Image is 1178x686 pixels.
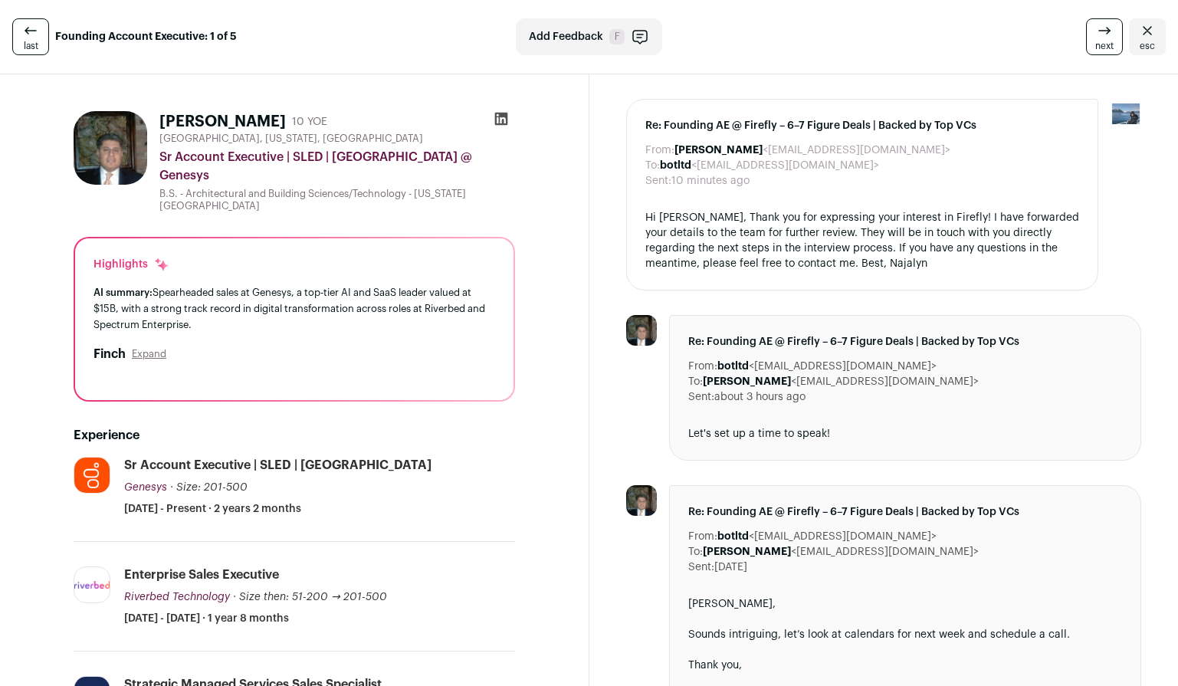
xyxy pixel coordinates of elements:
[688,544,703,560] dt: To:
[688,627,1123,642] div: Sounds intriguing, let’s look at calendars for next week and schedule a call.
[159,188,515,212] div: B.S. - Architectural and Building Sciences/Technology - [US_STATE][GEOGRAPHIC_DATA]
[12,18,49,55] a: last
[159,111,286,133] h1: [PERSON_NAME]
[688,504,1123,520] span: Re: Founding AE @ Firefly – 6–7 Figure Deals | Backed by Top VCs
[1095,40,1114,52] span: next
[660,158,879,173] dd: <[EMAIL_ADDRESS][DOMAIN_NAME]>
[124,611,289,626] span: [DATE] - [DATE] · 1 year 8 months
[1129,18,1166,55] a: Close
[124,566,279,583] div: Enterprise Sales Executive
[671,173,750,189] dd: 10 minutes ago
[609,29,625,44] span: F
[688,529,717,544] dt: From:
[714,560,747,575] dd: [DATE]
[645,210,1080,271] div: Hi [PERSON_NAME], Thank you for expressing your interest in Firefly! I have forwarded your detail...
[94,284,495,333] div: Spearheaded sales at Genesys, a top-tier AI and SaaS leader valued at $15B, with a strong track r...
[1140,40,1155,52] span: esc
[94,345,126,363] h2: Finch
[94,287,153,297] span: AI summary:
[132,348,166,360] button: Expand
[626,315,657,346] img: dabdb64310c6154aeae1f18abd2ba5694a9c178c28f373cdb8f6898ee0cf4b96.jpg
[292,114,327,130] div: 10 YOE
[645,118,1080,133] span: Re: Founding AE @ Firefly – 6–7 Figure Deals | Backed by Top VCs
[717,359,937,374] dd: <[EMAIL_ADDRESS][DOMAIN_NAME]>
[717,529,937,544] dd: <[EMAIL_ADDRESS][DOMAIN_NAME]>
[703,376,791,387] b: [PERSON_NAME]
[94,257,169,272] div: Highlights
[674,143,950,158] dd: <[EMAIL_ADDRESS][DOMAIN_NAME]>
[529,29,603,44] span: Add Feedback
[516,18,662,55] button: Add Feedback F
[645,173,671,189] dt: Sent:
[124,592,230,602] span: Riverbed Technology
[688,658,1123,673] div: Thank you,
[660,160,691,171] b: botltd
[626,485,657,516] img: dabdb64310c6154aeae1f18abd2ba5694a9c178c28f373cdb8f6898ee0cf4b96.jpg
[24,40,38,52] span: last
[1086,18,1123,55] a: next
[703,544,979,560] dd: <[EMAIL_ADDRESS][DOMAIN_NAME]>
[124,501,301,517] span: [DATE] - Present · 2 years 2 months
[674,145,763,156] b: [PERSON_NAME]
[55,29,237,44] strong: Founding Account Executive: 1 of 5
[233,592,387,602] span: · Size then: 51-200 → 201-500
[645,143,674,158] dt: From:
[74,426,515,445] h2: Experience
[703,374,979,389] dd: <[EMAIL_ADDRESS][DOMAIN_NAME]>
[688,334,1123,350] span: Re: Founding AE @ Firefly – 6–7 Figure Deals | Backed by Top VCs
[703,547,791,557] b: [PERSON_NAME]
[124,457,431,474] div: Sr Account Executive | SLED | [GEOGRAPHIC_DATA]
[688,426,1123,441] div: Let's set up a time to speak!
[688,560,714,575] dt: Sent:
[714,389,806,405] dd: about 3 hours ago
[159,148,515,185] div: Sr Account Executive | SLED | [GEOGRAPHIC_DATA] @ Genesys
[74,581,110,589] img: 5eac4259f88a59e522e3852b2b073a2814acb75577592320f707b9a9d7a500a0.png
[645,158,660,173] dt: To:
[717,361,749,372] b: botltd
[170,482,248,493] span: · Size: 201-500
[717,531,749,542] b: botltd
[688,359,717,374] dt: From:
[1111,99,1141,130] img: 17109629-medium_jpg
[688,389,714,405] dt: Sent:
[74,458,110,493] img: 70c8065c1937a4b0537ae1de96afd7b2048d8f67a289e5e692e3de15da3de8d5.jpg
[688,374,703,389] dt: To:
[74,111,147,185] img: dabdb64310c6154aeae1f18abd2ba5694a9c178c28f373cdb8f6898ee0cf4b96.jpg
[124,482,167,493] span: Genesys
[159,133,423,145] span: [GEOGRAPHIC_DATA], [US_STATE], [GEOGRAPHIC_DATA]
